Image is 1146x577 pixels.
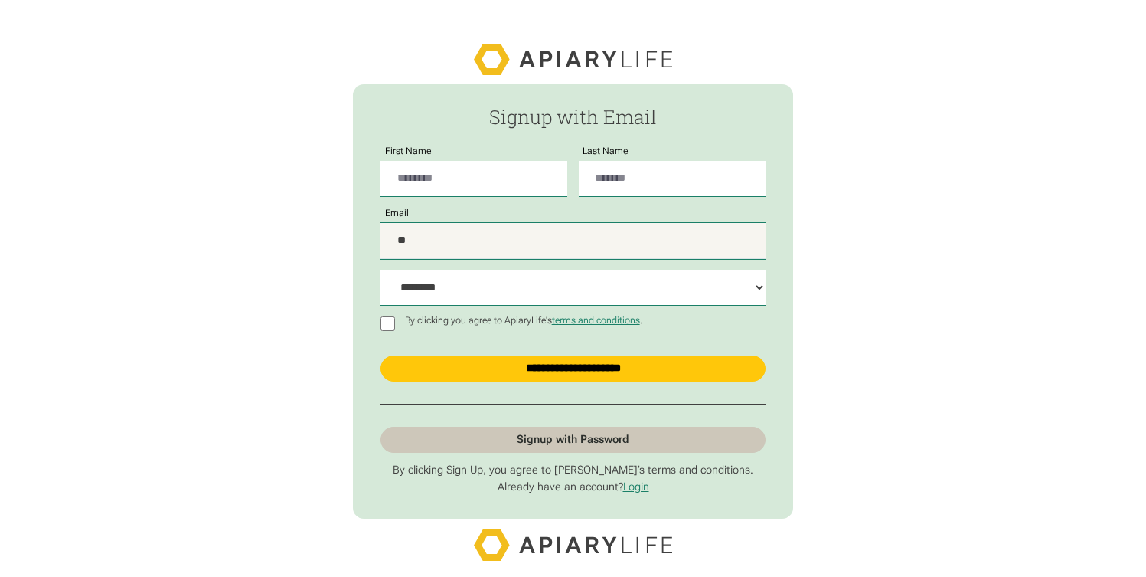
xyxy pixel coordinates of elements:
[380,464,766,477] p: By clicking Sign Up, you agree to [PERSON_NAME]’s terms and conditions.
[353,84,792,519] form: Passwordless Signup
[400,316,647,326] p: By clicking you agree to ApiaryLife's .
[579,146,633,156] label: Last Name
[380,427,766,453] a: Signup with Password
[380,146,436,156] label: First Name
[380,208,413,218] label: Email
[623,480,649,493] a: Login
[552,315,640,326] a: terms and conditions
[380,480,766,494] p: Already have an account?
[380,107,766,128] h2: Signup with Email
